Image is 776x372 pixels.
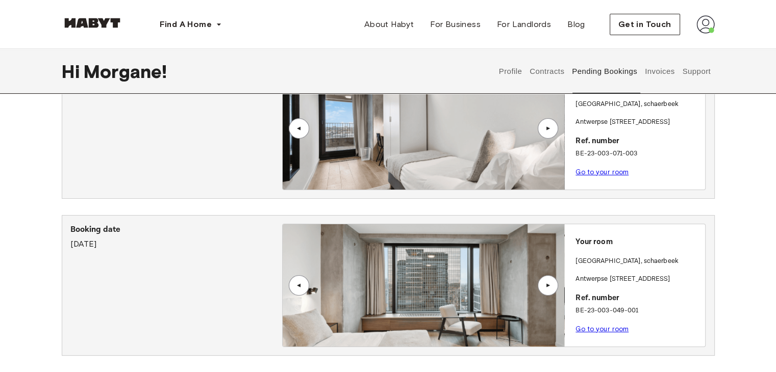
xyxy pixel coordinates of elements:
a: Go to your room [575,168,629,176]
a: For Business [422,14,489,35]
p: Antwerpse [STREET_ADDRESS] [575,117,701,127]
p: Booking date [70,224,282,236]
p: Your room [575,236,701,248]
button: Get in Touch [610,14,680,35]
div: [DATE] [70,224,282,250]
button: Invoices [643,49,675,94]
button: Contracts [529,49,566,94]
p: Antwerpse [STREET_ADDRESS] [575,274,701,284]
div: ▲ [543,282,553,288]
button: Pending Bookings [571,49,639,94]
a: For Landlords [489,14,559,35]
span: Blog [567,18,585,31]
span: About Habyt [364,18,414,31]
div: ▲ [294,125,304,131]
div: ▲ [543,125,553,131]
img: Image of the room [283,67,564,190]
p: BE-23-003-049-001 [575,306,701,316]
div: ▲ [294,282,304,288]
span: Hi [62,61,84,82]
span: Find A Home [160,18,212,31]
button: Find A Home [152,14,230,35]
button: Support [681,49,712,94]
img: Image of the room [283,224,564,347]
p: [GEOGRAPHIC_DATA] , schaerbeek [575,256,679,267]
img: avatar [696,15,715,34]
button: Profile [497,49,523,94]
span: For Business [430,18,481,31]
a: Blog [559,14,593,35]
span: For Landlords [497,18,551,31]
p: BE-23-003-071-003 [575,149,701,159]
span: Get in Touch [618,18,671,31]
a: About Habyt [356,14,422,35]
span: Morgane ! [84,61,167,82]
img: Habyt [62,18,123,28]
div: user profile tabs [495,49,714,94]
p: Ref. number [575,293,701,304]
p: [GEOGRAPHIC_DATA] , schaerbeek [575,99,679,110]
p: Ref. number [575,136,701,147]
a: Go to your room [575,325,629,333]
